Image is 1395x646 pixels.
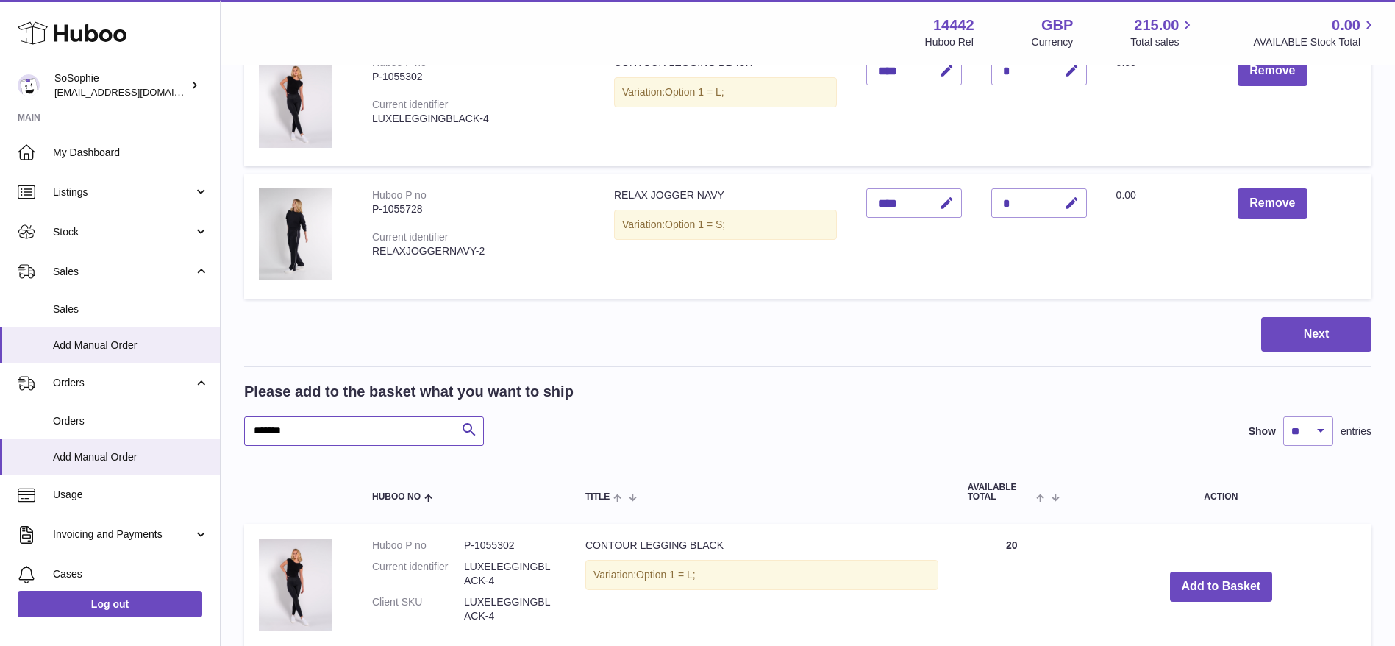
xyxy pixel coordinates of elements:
div: Variation: [614,77,837,107]
span: Total sales [1130,35,1196,49]
button: Remove [1238,56,1307,86]
span: Sales [53,265,193,279]
td: CONTOUR LEGGING BLACK [599,41,852,166]
span: Huboo no [372,492,421,502]
div: Currency [1032,35,1074,49]
span: My Dashboard [53,146,209,160]
dd: P-1055302 [464,539,556,553]
div: Current identifier [372,231,449,243]
span: 215.00 [1134,15,1179,35]
strong: GBP [1041,15,1073,35]
img: CONTOUR LEGGING BLACK [259,56,332,148]
th: Action [1071,468,1371,517]
span: Option 1 = L; [636,569,696,581]
div: RELAXJOGGERNAVY-2 [372,244,585,258]
span: AVAILABLE Total [968,483,1033,502]
div: Current identifier [372,99,449,110]
strong: 14442 [933,15,974,35]
div: Variation: [614,210,837,240]
span: Title [585,492,610,502]
span: Orders [53,414,209,428]
span: Option 1 = S; [665,219,725,230]
span: Add Manual Order [53,450,209,464]
span: Cases [53,567,209,581]
span: Sales [53,302,209,316]
div: P-1055302 [372,70,585,84]
img: CONTOUR LEGGING BLACK [259,539,332,631]
a: 0.00 AVAILABLE Stock Total [1253,15,1377,49]
dt: Current identifier [372,560,464,588]
div: P-1055728 [372,202,585,216]
div: LUXELEGGINGBLACK-4 [372,112,585,126]
dd: LUXELEGGINGBLACK-4 [464,595,556,623]
dd: LUXELEGGINGBLACK-4 [464,560,556,588]
span: entries [1341,425,1371,439]
dt: Client SKU [372,595,464,623]
button: Remove [1238,188,1307,219]
span: Usage [53,488,209,502]
span: Orders [53,376,193,390]
h2: Please add to the basket what you want to ship [244,382,574,402]
dt: Huboo P no [372,539,464,553]
span: [EMAIL_ADDRESS][DOMAIN_NAME] [54,86,216,98]
div: SoSophie [54,71,187,99]
span: Invoicing and Payments [53,528,193,542]
span: 0.00 [1116,189,1136,201]
a: Log out [18,591,202,617]
div: Huboo Ref [925,35,974,49]
td: RELAX JOGGER NAVY [599,174,852,299]
img: RELAX JOGGER NAVY [259,188,332,280]
span: Listings [53,185,193,199]
button: Add to Basket [1170,572,1273,602]
label: Show [1249,425,1276,439]
div: Huboo P no [372,189,427,201]
span: Stock [53,225,193,239]
span: Add Manual Order [53,338,209,352]
span: AVAILABLE Stock Total [1253,35,1377,49]
span: 0.00 [1332,15,1360,35]
button: Next [1261,317,1371,352]
div: Variation: [585,560,938,590]
img: internalAdmin-14442@internal.huboo.com [18,74,40,96]
a: 215.00 Total sales [1130,15,1196,49]
span: Option 1 = L; [665,86,724,98]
